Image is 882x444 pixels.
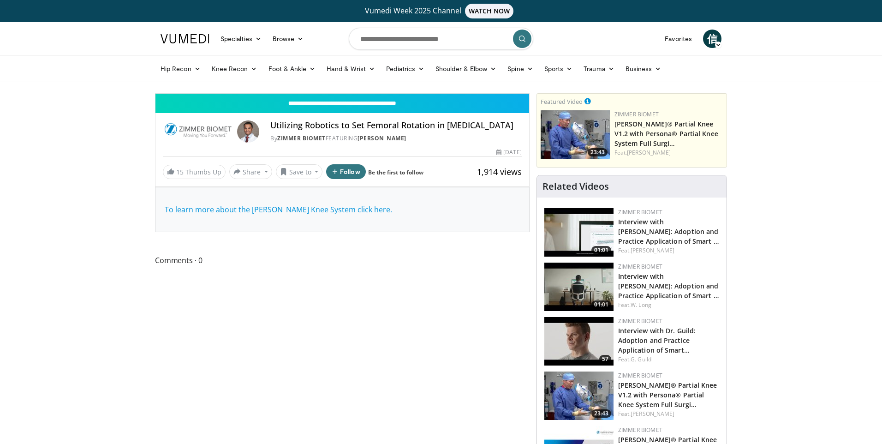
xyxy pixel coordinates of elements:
[618,317,662,325] a: Zimmer Biomet
[176,168,184,176] span: 15
[618,263,662,270] a: Zimmer Biomet
[321,60,381,78] a: Hand & Wrist
[267,30,310,48] a: Browse
[544,317,614,366] img: c951bdf5-abfe-4c00-a045-73b5070dd0f6.150x105_q85_crop-smart_upscale.jpg
[368,168,423,176] a: Be the first to follow
[542,181,609,192] h4: Related Videos
[588,148,608,156] span: 23:43
[381,60,430,78] a: Pediatrics
[618,301,719,309] div: Feat.
[430,60,502,78] a: Shoulder & Elbow
[496,148,521,156] div: [DATE]
[614,110,659,118] a: Zimmer Biomet
[544,208,614,257] a: 01:01
[544,317,614,366] a: 57
[618,208,662,216] a: Zimmer Biomet
[591,246,611,254] span: 01:01
[349,28,533,50] input: Search topics, interventions
[165,204,392,215] a: To learn more about the [PERSON_NAME] Knee System click here.
[618,217,719,246] a: Interview with [PERSON_NAME]: Adoption and Practice Application of Smart …
[277,134,326,142] a: Zimmer Biomet
[631,355,651,363] a: G. Guild
[541,97,583,106] small: Featured Video
[618,355,719,364] div: Feat.
[465,4,514,18] span: WATCH NOW
[541,110,610,159] a: 23:43
[276,164,323,179] button: Save to
[155,254,530,266] span: Comments 0
[627,149,671,156] a: [PERSON_NAME]
[618,426,662,434] a: Zimmer Biomet
[618,326,696,354] a: Interview with Dr. Guild: Adoption and Practice Application of Smart…
[358,134,406,142] a: [PERSON_NAME]
[163,165,226,179] a: 15 Thumbs Up
[631,246,674,254] a: [PERSON_NAME]
[618,246,719,255] div: Feat.
[618,381,717,409] a: [PERSON_NAME]® Partial Knee V1.2 with Persona® Partial Knee System Full Surgi…
[544,372,614,420] img: 99b1778f-d2b2-419a-8659-7269f4b428ba.150x105_q85_crop-smart_upscale.jpg
[578,60,620,78] a: Trauma
[539,60,578,78] a: Sports
[599,355,611,363] span: 57
[591,409,611,418] span: 23:43
[614,149,723,157] div: Feat.
[591,300,611,309] span: 01:01
[544,263,614,311] a: 01:01
[162,4,720,18] a: Vumedi Week 2025 ChannelWATCH NOW
[659,30,697,48] a: Favorites
[155,60,206,78] a: Hip Recon
[163,120,233,143] img: Zimmer Biomet
[620,60,667,78] a: Business
[618,410,719,418] div: Feat.
[618,272,719,300] a: Interview with [PERSON_NAME]: Adoption and Practice Application of Smart …
[215,30,267,48] a: Specialties
[161,34,209,43] img: VuMedi Logo
[229,164,272,179] button: Share
[270,120,521,131] h4: Utilizing Robotics to Set Femoral Rotation in [MEDICAL_DATA]
[618,372,662,379] a: Zimmer Biomet
[544,372,614,420] a: 23:43
[614,120,718,148] a: [PERSON_NAME]® Partial Knee V1.2 with Persona® Partial Knee System Full Surgi…
[544,263,614,311] img: 01664f9e-370f-4f3e-ba1a-1c36ebbe6e28.150x105_q85_crop-smart_upscale.jpg
[703,30,721,48] a: 信
[541,110,610,159] img: 99b1778f-d2b2-419a-8659-7269f4b428ba.150x105_q85_crop-smart_upscale.jpg
[326,164,366,179] button: Follow
[263,60,322,78] a: Foot & Ankle
[544,208,614,257] img: 9076d05d-1948-43d5-895b-0b32d3e064e7.150x105_q85_crop-smart_upscale.jpg
[631,301,651,309] a: W. Long
[206,60,263,78] a: Knee Recon
[502,60,538,78] a: Spine
[631,410,674,418] a: [PERSON_NAME]
[477,166,522,177] span: 1,914 views
[270,134,521,143] div: By FEATURING
[237,120,259,143] img: Avatar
